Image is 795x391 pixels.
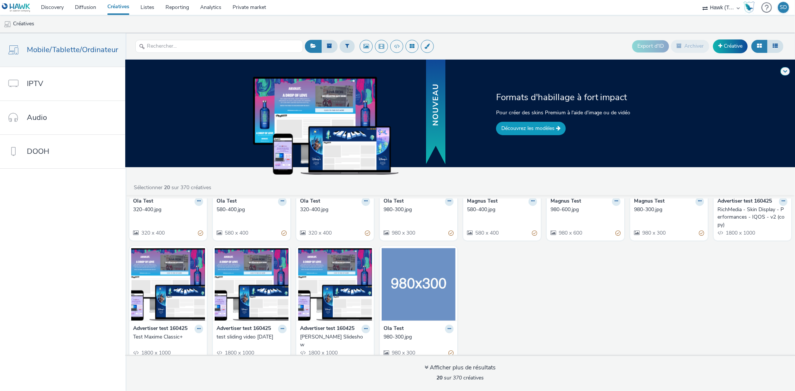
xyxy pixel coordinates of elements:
[391,349,415,356] span: 980 x 300
[448,349,454,357] div: Partiellement valide
[133,333,203,341] a: Test Maxime Classic+
[725,229,755,236] span: 1800 x 1000
[217,197,237,206] strong: Ola Test
[300,325,354,333] strong: Advertiser test 160425
[164,184,170,191] strong: 20
[713,39,748,53] a: Créative
[384,325,404,333] strong: Ola Test
[27,146,49,157] span: DOOH
[133,206,203,213] a: 320-400.jpg
[634,197,665,206] strong: Magnus Test
[382,248,455,321] img: 980-300.jpg visual
[298,248,372,321] img: Nidoris Slideshow visual
[253,77,398,174] img: example of skins on dekstop, tablet and mobile devices
[131,248,205,321] img: Test Maxime Classic+ visual
[217,325,271,333] strong: Advertiser test 160425
[474,229,499,236] span: 580 x 400
[300,333,370,349] a: [PERSON_NAME] Slideshow
[217,333,284,341] div: test sliding video [DATE]
[215,248,288,321] img: test sliding video oct25 visual
[496,122,566,135] a: Découvrez les modèles
[467,197,498,206] strong: Magnus Test
[133,325,187,333] strong: Advertiser test 160425
[217,333,287,341] a: test sliding video [DATE]
[717,206,785,229] div: RichMedia - Skin Display - Performances - IQOS - v2 (copy)
[141,349,171,356] span: 1800 x 1000
[467,206,534,213] div: 580-400.jpg
[133,184,214,191] a: Sélectionner sur 370 créatives
[135,40,303,53] input: Rechercher...
[744,1,758,13] a: Hawk Academy
[751,40,767,53] button: Grille
[717,197,772,206] strong: Advertiser test 160425
[224,229,248,236] span: 580 x 400
[384,206,454,213] a: 980-300.jpg
[217,206,287,213] a: 580-400.jpg
[300,197,320,206] strong: Ola Test
[27,44,118,55] span: Mobile/Tablette/Ordinateur
[717,206,788,229] a: RichMedia - Skin Display - Performances - IQOS - v2 (copy)
[198,229,203,237] div: Partiellement valide
[133,206,200,213] div: 320-400.jpg
[4,20,11,28] img: mobile
[384,197,404,206] strong: Ola Test
[437,374,443,381] strong: 20
[425,58,447,166] img: banner with new text
[496,109,660,117] p: Pour créer des skins Premium à l'aide d'image ou de vidéo
[634,206,704,213] a: 980-300.jpg
[550,197,581,206] strong: Magnus Test
[615,229,621,237] div: Partiellement valide
[767,40,783,53] button: Liste
[780,2,787,13] div: SD
[384,333,451,341] div: 980-300.jpg
[133,197,153,206] strong: Ola Test
[634,206,701,213] div: 980-300.jpg
[224,349,254,356] span: 1800 x 1000
[632,40,669,52] button: Export d'ID
[384,206,451,213] div: 980-300.jpg
[2,3,31,12] img: undefined Logo
[467,206,537,213] a: 580-400.jpg
[217,206,284,213] div: 580-400.jpg
[300,206,370,213] a: 320-400.jpg
[307,229,332,236] span: 320 x 400
[550,206,618,213] div: 980-600.jpg
[384,333,454,341] a: 980-300.jpg
[448,229,454,237] div: Partiellement valide
[558,229,582,236] span: 980 x 600
[391,229,415,236] span: 980 x 300
[27,112,47,123] span: Audio
[141,229,165,236] span: 320 x 400
[307,349,338,356] span: 1800 x 1000
[744,1,755,13] img: Hawk Academy
[281,229,287,237] div: Partiellement valide
[365,229,370,237] div: Partiellement valide
[300,206,367,213] div: 320-400.jpg
[671,40,709,53] button: Archiver
[437,374,484,381] span: sur 370 créatives
[425,363,496,372] div: Afficher plus de résultats
[133,333,200,341] div: Test Maxime Classic+
[496,91,660,103] h2: Formats d'habillage à fort impact
[641,229,666,236] span: 980 x 300
[699,229,704,237] div: Partiellement valide
[532,229,537,237] div: Partiellement valide
[300,333,367,349] div: [PERSON_NAME] Slideshow
[550,206,621,213] a: 980-600.jpg
[27,78,43,89] span: IPTV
